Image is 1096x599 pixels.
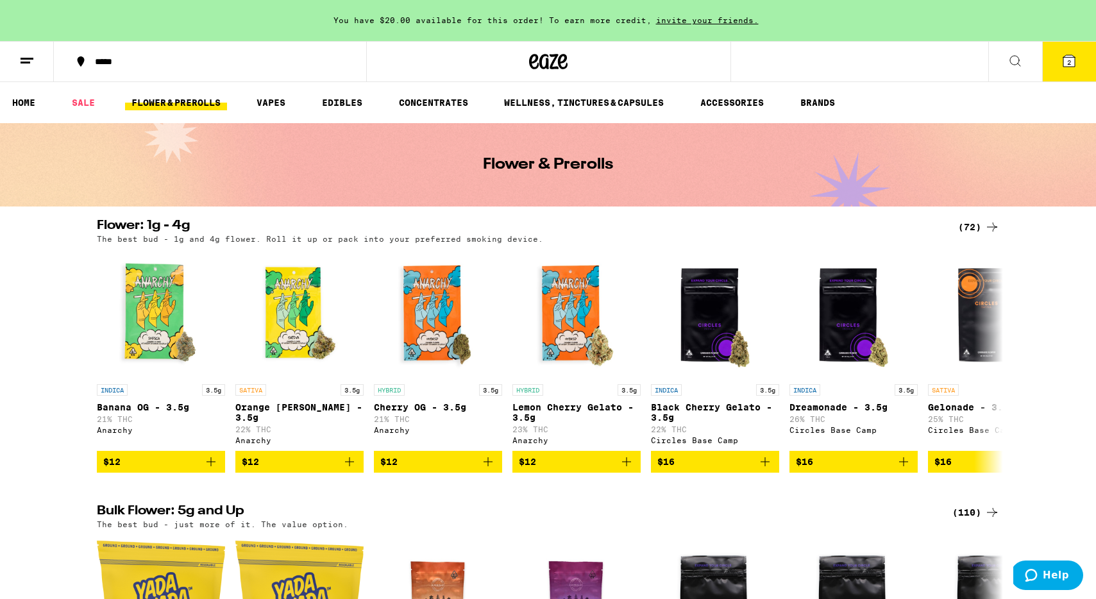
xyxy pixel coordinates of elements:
[202,384,225,396] p: 3.5g
[235,436,364,444] div: Anarchy
[235,249,364,378] img: Anarchy - Orange Runtz - 3.5g
[756,384,779,396] p: 3.5g
[235,249,364,451] a: Open page for Orange Runtz - 3.5g from Anarchy
[125,95,227,110] a: FLOWER & PREROLLS
[374,415,502,423] p: 21% THC
[789,384,820,396] p: INDICA
[618,384,641,396] p: 3.5g
[895,384,918,396] p: 3.5g
[235,451,364,473] button: Add to bag
[6,95,42,110] a: HOME
[97,520,348,528] p: The best bud - just more of it. The value option.
[928,384,959,396] p: SATIVA
[651,249,779,451] a: Open page for Black Cherry Gelato - 3.5g from Circles Base Camp
[651,384,682,396] p: INDICA
[928,451,1056,473] button: Add to bag
[1013,561,1083,593] iframe: Opens a widget where you can find more information
[934,457,952,467] span: $16
[341,384,364,396] p: 3.5g
[374,249,502,451] a: Open page for Cherry OG - 3.5g from Anarchy
[392,95,475,110] a: CONCENTRATES
[235,384,266,396] p: SATIVA
[928,249,1056,378] img: Circles Base Camp - Gelonade - 3.5g
[97,219,937,235] h2: Flower: 1g - 4g
[789,249,918,451] a: Open page for Dreamonade - 3.5g from Circles Base Camp
[652,16,763,24] span: invite your friends.
[512,384,543,396] p: HYBRID
[794,95,841,110] button: BRANDS
[374,426,502,434] div: Anarchy
[512,436,641,444] div: Anarchy
[958,219,1000,235] a: (72)
[235,402,364,423] p: Orange [PERSON_NAME] - 3.5g
[97,249,225,378] img: Anarchy - Banana OG - 3.5g
[242,457,259,467] span: $12
[1042,42,1096,81] button: 2
[97,249,225,451] a: Open page for Banana OG - 3.5g from Anarchy
[374,451,502,473] button: Add to bag
[97,384,128,396] p: INDICA
[928,402,1056,412] p: Gelonade - 3.5g
[97,451,225,473] button: Add to bag
[374,402,502,412] p: Cherry OG - 3.5g
[789,415,918,423] p: 26% THC
[657,457,675,467] span: $16
[952,505,1000,520] a: (110)
[235,425,364,434] p: 22% THC
[651,249,779,378] img: Circles Base Camp - Black Cherry Gelato - 3.5g
[103,457,121,467] span: $12
[796,457,813,467] span: $16
[1067,58,1071,66] span: 2
[789,402,918,412] p: Dreamonade - 3.5g
[519,457,536,467] span: $12
[789,426,918,434] div: Circles Base Camp
[789,451,918,473] button: Add to bag
[928,249,1056,451] a: Open page for Gelonade - 3.5g from Circles Base Camp
[97,505,937,520] h2: Bulk Flower: 5g and Up
[97,415,225,423] p: 21% THC
[250,95,292,110] a: VAPES
[374,249,502,378] img: Anarchy - Cherry OG - 3.5g
[374,384,405,396] p: HYBRID
[498,95,670,110] a: WELLNESS, TINCTURES & CAPSULES
[651,402,779,423] p: Black Cherry Gelato - 3.5g
[380,457,398,467] span: $12
[928,415,1056,423] p: 25% THC
[333,16,652,24] span: You have $20.00 available for this order! To earn more credit,
[651,451,779,473] button: Add to bag
[97,426,225,434] div: Anarchy
[512,425,641,434] p: 23% THC
[479,384,502,396] p: 3.5g
[651,425,779,434] p: 22% THC
[789,249,918,378] img: Circles Base Camp - Dreamonade - 3.5g
[97,402,225,412] p: Banana OG - 3.5g
[694,95,770,110] a: ACCESSORIES
[512,249,641,451] a: Open page for Lemon Cherry Gelato - 3.5g from Anarchy
[483,157,613,173] h1: Flower & Prerolls
[512,249,641,378] img: Anarchy - Lemon Cherry Gelato - 3.5g
[651,436,779,444] div: Circles Base Camp
[928,426,1056,434] div: Circles Base Camp
[65,95,101,110] a: SALE
[97,235,543,243] p: The best bud - 1g and 4g flower. Roll it up or pack into your preferred smoking device.
[512,451,641,473] button: Add to bag
[512,402,641,423] p: Lemon Cherry Gelato - 3.5g
[316,95,369,110] a: EDIBLES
